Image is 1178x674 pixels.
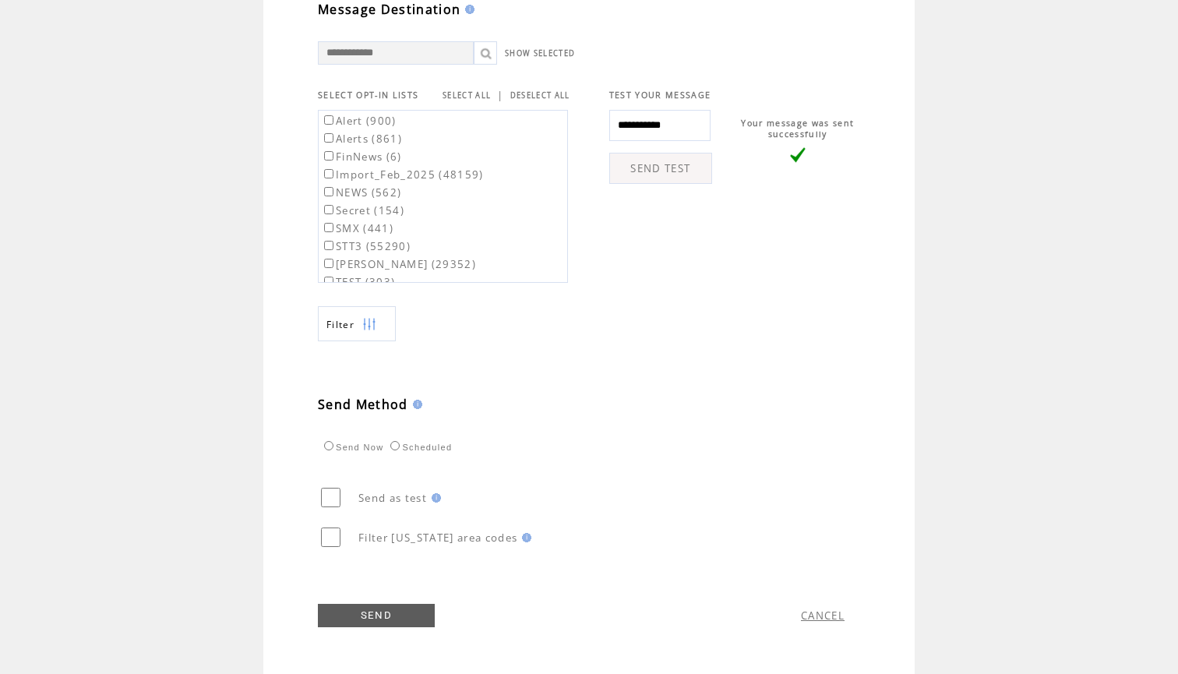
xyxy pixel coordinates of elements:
[326,318,354,331] span: Show filters
[318,90,418,101] span: SELECT OPT-IN LISTS
[324,277,333,286] input: TEST (303)
[358,531,517,545] span: Filter [US_STATE] area codes
[408,400,422,409] img: help.gif
[321,150,402,164] label: FinNews (6)
[443,90,491,101] a: SELECT ALL
[324,115,333,125] input: Alert (900)
[324,205,333,214] input: Secret (154)
[324,169,333,178] input: Import_Feb_2025 (48159)
[801,609,845,623] a: CANCEL
[324,259,333,268] input: [PERSON_NAME] (29352)
[321,185,401,199] label: NEWS (562)
[362,307,376,342] img: filters.png
[318,604,435,627] a: SEND
[609,153,712,184] a: SEND TEST
[741,118,854,139] span: Your message was sent successfully
[324,441,333,450] input: Send Now
[510,90,570,101] a: DESELECT ALL
[324,223,333,232] input: SMX (441)
[321,257,476,271] label: [PERSON_NAME] (29352)
[386,443,452,452] label: Scheduled
[497,88,503,102] span: |
[321,132,402,146] label: Alerts (861)
[427,493,441,503] img: help.gif
[505,48,575,58] a: SHOW SELECTED
[517,533,531,542] img: help.gif
[318,1,460,18] span: Message Destination
[324,187,333,196] input: NEWS (562)
[324,133,333,143] input: Alerts (861)
[321,221,393,235] label: SMX (441)
[324,241,333,250] input: STT3 (55290)
[318,396,408,413] span: Send Method
[460,5,474,14] img: help.gif
[321,239,411,253] label: STT3 (55290)
[324,151,333,161] input: FinNews (6)
[390,441,400,450] input: Scheduled
[321,168,484,182] label: Import_Feb_2025 (48159)
[320,443,383,452] label: Send Now
[321,114,397,128] label: Alert (900)
[609,90,711,101] span: TEST YOUR MESSAGE
[318,306,396,341] a: Filter
[321,275,395,289] label: TEST (303)
[321,203,404,217] label: Secret (154)
[790,147,806,163] img: vLarge.png
[358,491,427,505] span: Send as test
